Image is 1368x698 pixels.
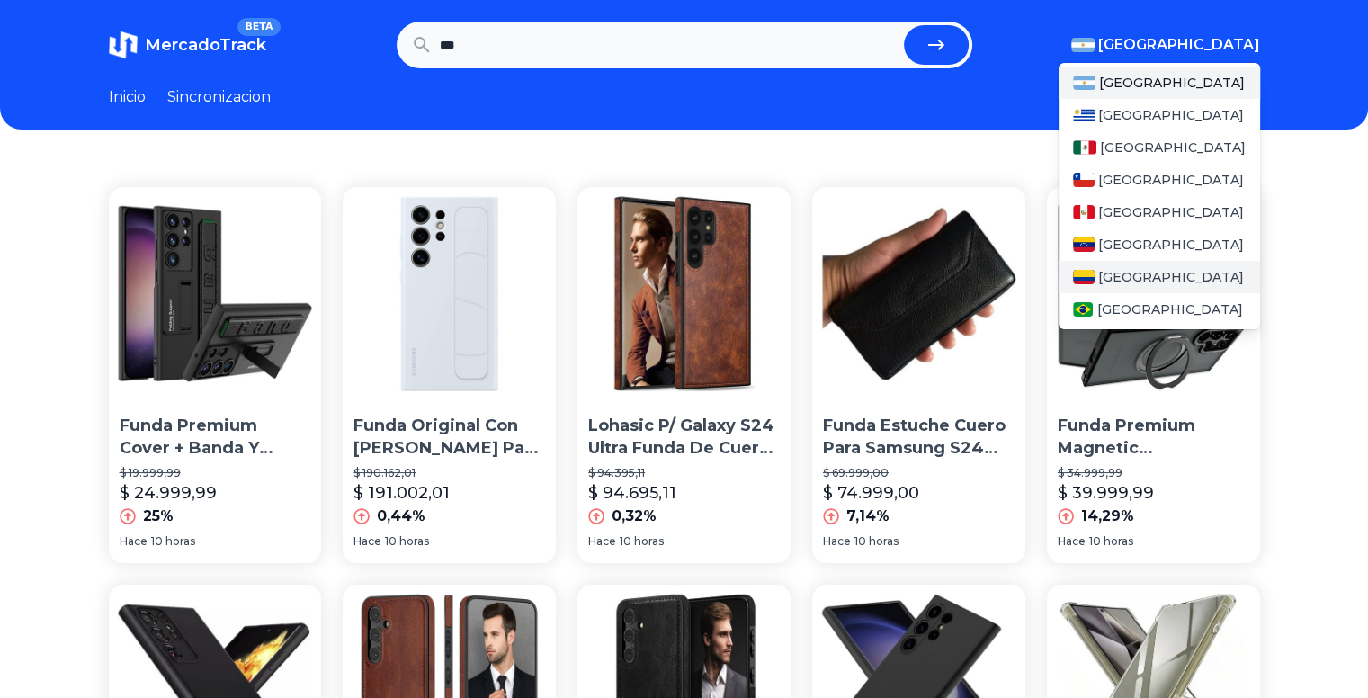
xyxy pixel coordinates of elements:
a: Funda Premium Cover + Banda Y Soporte Para Samsung S24 UltraFunda Premium Cover + Banda Y Soporte... [109,187,322,563]
a: Lohasic P/ Galaxy S24 Ultra Funda De Cuero, Premium LuxuryLohasic P/ Galaxy S24 Ultra Funda De Cu... [577,187,791,563]
span: [GEOGRAPHIC_DATA] [1098,171,1244,189]
p: Funda Original Con [PERSON_NAME] Para Samsung Galaxy S24 Ultra - C [353,415,545,460]
p: $ 39.999,99 [1058,480,1154,506]
span: [GEOGRAPHIC_DATA] [1098,203,1244,221]
a: Funda Original Con Correa Para Samsung Galaxy S24 Ultra - CFunda Original Con [PERSON_NAME] Para ... [343,187,556,563]
span: Hace [120,534,148,549]
p: Funda Premium Cover + Banda Y Soporte Para Samsung S24 Ultra [120,415,311,460]
a: Mexico[GEOGRAPHIC_DATA] [1059,131,1260,164]
img: Peru [1073,205,1095,219]
img: Colombia [1073,270,1095,284]
a: Argentina[GEOGRAPHIC_DATA] [1059,67,1260,99]
p: $ 94.395,11 [588,466,780,480]
p: 14,29% [1081,506,1134,527]
img: Funda Original Con Correa Para Samsung Galaxy S24 Ultra - C [343,187,556,400]
a: Chile[GEOGRAPHIC_DATA] [1059,164,1260,196]
p: 0,44% [377,506,425,527]
span: 10 horas [620,534,664,549]
p: $ 34.999,99 [1058,466,1249,480]
img: Uruguay [1073,108,1095,122]
a: Inicio [109,86,146,108]
span: [GEOGRAPHIC_DATA] [1098,106,1244,124]
p: $ 190.162,01 [353,466,545,480]
p: $ 69.999,00 [823,466,1015,480]
img: MercadoTrack [109,31,138,59]
span: Hace [1058,534,1086,549]
span: 10 horas [151,534,195,549]
p: Funda Premium Magnetic Multifuncional Para Samsung S24 Ultra [1058,415,1249,460]
img: Funda Premium Cover + Banda Y Soporte Para Samsung S24 Ultra [109,187,322,400]
span: [GEOGRAPHIC_DATA] [1096,300,1242,318]
span: 10 horas [854,534,899,549]
span: Hace [353,534,381,549]
span: MercadoTrack [145,35,266,55]
img: Venezuela [1073,237,1095,252]
img: Chile [1073,173,1095,187]
span: Hace [588,534,616,549]
a: Colombia[GEOGRAPHIC_DATA] [1059,261,1260,293]
p: $ 94.695,11 [588,480,676,506]
a: Funda Premium Magnetic Multifuncional Para Samsung S24 UltraFunda Premium Magnetic Multifuncional... [1047,187,1260,563]
img: Argentina [1073,76,1096,90]
p: $ 191.002,01 [353,480,450,506]
p: $ 24.999,99 [120,480,217,506]
p: $ 74.999,00 [823,480,919,506]
span: [GEOGRAPHIC_DATA] [1098,236,1244,254]
p: Funda Estuche Cuero Para Samsung S24 Ultra - Varios Colores [823,415,1015,460]
span: 10 horas [1089,534,1133,549]
img: Brasil [1073,302,1094,317]
span: [GEOGRAPHIC_DATA] [1098,268,1244,286]
span: [GEOGRAPHIC_DATA] [1098,34,1260,56]
span: BETA [237,18,280,36]
a: Uruguay[GEOGRAPHIC_DATA] [1059,99,1260,131]
img: Funda Estuche Cuero Para Samsung S24 Ultra - Varios Colores [812,187,1025,400]
p: Lohasic P/ Galaxy S24 Ultra Funda De Cuero, Premium Luxury [588,415,780,460]
a: MercadoTrackBETA [109,31,266,59]
span: 10 horas [385,534,429,549]
img: Argentina [1071,38,1095,52]
a: Funda Estuche Cuero Para Samsung S24 Ultra - Varios ColoresFunda Estuche Cuero Para Samsung S24 U... [812,187,1025,563]
p: 0,32% [612,506,657,527]
span: Hace [823,534,851,549]
a: Brasil[GEOGRAPHIC_DATA] [1059,293,1260,326]
button: [GEOGRAPHIC_DATA] [1071,34,1260,56]
p: 7,14% [846,506,890,527]
img: Mexico [1073,140,1096,155]
p: 25% [143,506,174,527]
img: Lohasic P/ Galaxy S24 Ultra Funda De Cuero, Premium Luxury [577,187,791,400]
a: Sincronizacion [167,86,271,108]
a: Peru[GEOGRAPHIC_DATA] [1059,196,1260,228]
a: Venezuela[GEOGRAPHIC_DATA] [1059,228,1260,261]
p: $ 19.999,99 [120,466,311,480]
span: [GEOGRAPHIC_DATA] [1099,74,1245,92]
span: [GEOGRAPHIC_DATA] [1100,139,1246,157]
img: Funda Premium Magnetic Multifuncional Para Samsung S24 Ultra [1047,187,1260,400]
